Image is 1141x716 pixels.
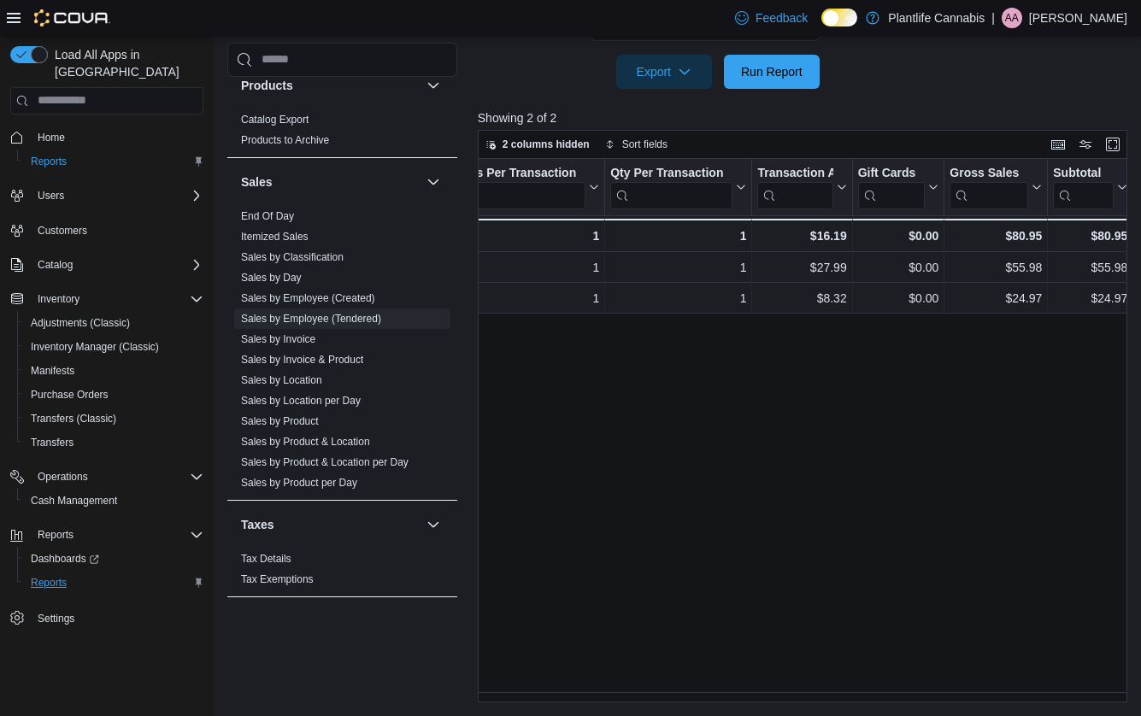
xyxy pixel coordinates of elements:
a: Purchase Orders [24,384,115,405]
a: Tax Exemptions [241,573,314,585]
span: Inventory Manager (Classic) [31,340,159,354]
span: Tax Details [241,552,291,566]
button: Run Report [724,55,820,89]
img: Cova [34,9,110,26]
button: Export [616,55,712,89]
button: Reports [17,150,210,173]
a: Home [31,127,72,148]
div: Sales [227,206,457,500]
span: Cash Management [31,494,117,508]
div: $0.00 [857,226,938,246]
span: Adjustments (Classic) [31,316,130,330]
button: Gross Sales [950,165,1042,208]
button: Display options [1075,134,1096,155]
div: Products [227,109,457,157]
div: $16.19 [757,226,846,246]
a: Reports [24,151,74,172]
a: Transfers [24,432,80,453]
a: Sales by Product per Day [241,477,357,489]
span: Sales by Location [241,373,322,387]
button: Sales [241,173,420,191]
button: Taxes [241,516,420,533]
span: Catalog [31,255,203,275]
a: Sales by Day [241,272,302,284]
span: Inventory Manager (Classic) [24,337,203,357]
span: End Of Day [241,209,294,223]
span: Export [626,55,702,89]
button: Subtotal [1053,165,1127,208]
div: $24.97 [1053,288,1127,308]
span: Load All Apps in [GEOGRAPHIC_DATA] [48,46,203,80]
span: Products to Archive [241,133,329,147]
span: Settings [38,612,74,625]
span: Sales by Invoice [241,332,315,346]
button: Transfers (Classic) [17,407,210,431]
span: Manifests [31,364,74,378]
span: Sales by Day [241,271,302,285]
span: Sales by Product & Location per Day [241,455,409,469]
a: Sales by Location per Day [241,395,361,407]
button: Items Per Transaction [451,165,599,208]
button: Settings [3,605,210,630]
div: $24.97 [950,288,1042,308]
span: Home [31,126,203,148]
button: Inventory Manager (Classic) [17,335,210,359]
span: Sales by Location per Day [241,394,361,408]
button: Home [3,125,210,150]
span: Dark Mode [821,26,822,27]
button: Catalog [3,253,210,277]
span: Inventory [31,289,203,309]
button: Enter fullscreen [1103,134,1123,155]
div: $80.95 [1053,226,1127,246]
span: Manifests [24,361,203,381]
span: Catalog [38,258,73,272]
div: 1 [610,257,746,278]
a: Tax Details [241,553,291,565]
a: Settings [31,608,81,629]
button: Inventory [31,289,86,309]
span: Reports [24,572,203,593]
span: Transfers (Classic) [31,412,116,425]
input: Dark Mode [821,9,857,26]
span: Users [31,185,203,206]
span: Purchase Orders [31,388,109,402]
span: Operations [38,470,88,484]
a: Sales by Invoice [241,333,315,345]
div: Items Per Transaction [451,165,585,181]
a: Reports [24,572,74,593]
button: 2 columns hidden [479,134,597,155]
button: Catalog [31,255,79,275]
button: Manifests [17,359,210,383]
button: Taxes [423,514,444,535]
span: Users [38,189,64,202]
button: Transaction Average [757,165,846,208]
div: Transaction Average [757,165,832,181]
a: Itemized Sales [241,231,309,243]
div: 1 [452,288,600,308]
span: Reports [31,576,67,590]
span: Cash Management [24,490,203,511]
span: AA [1005,8,1019,28]
a: Customers [31,220,94,241]
a: Sales by Invoice & Product [241,354,363,366]
div: Gift Cards [857,165,925,181]
span: Dashboards [24,549,203,569]
button: Inventory [3,287,210,311]
a: Feedback [728,1,815,35]
span: Home [38,131,65,144]
span: Sort fields [622,138,668,151]
span: Reports [31,155,67,168]
button: Reports [17,571,210,595]
button: Cash Management [17,489,210,513]
span: Tax Exemptions [241,572,314,586]
span: 2 columns hidden [503,138,590,151]
span: Sales by Product per Day [241,476,357,490]
div: Subtotal [1053,165,1114,208]
div: Qty Per Transaction [610,165,732,208]
button: Products [423,75,444,96]
div: Gift Card Sales [857,165,925,208]
p: | [991,8,995,28]
div: Subtotal [1053,165,1114,181]
button: Sort fields [598,134,674,155]
div: Gross Sales [950,165,1028,181]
